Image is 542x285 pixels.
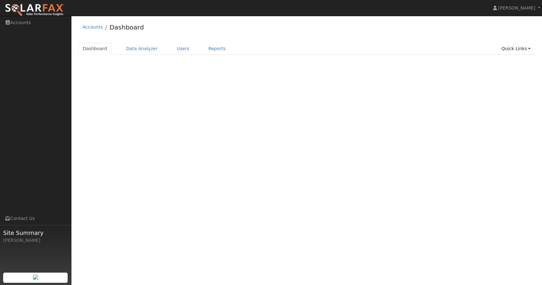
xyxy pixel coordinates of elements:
[121,43,163,55] a: Data Analyzer
[5,3,64,17] img: SolarFax
[3,229,68,237] span: Site Summary
[204,43,230,55] a: Reports
[78,43,112,55] a: Dashboard
[172,43,194,55] a: Users
[33,275,38,280] img: retrieve
[497,43,535,55] a: Quick Links
[110,23,144,31] a: Dashboard
[3,237,68,244] div: [PERSON_NAME]
[83,24,103,30] a: Accounts
[498,5,535,10] span: [PERSON_NAME]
